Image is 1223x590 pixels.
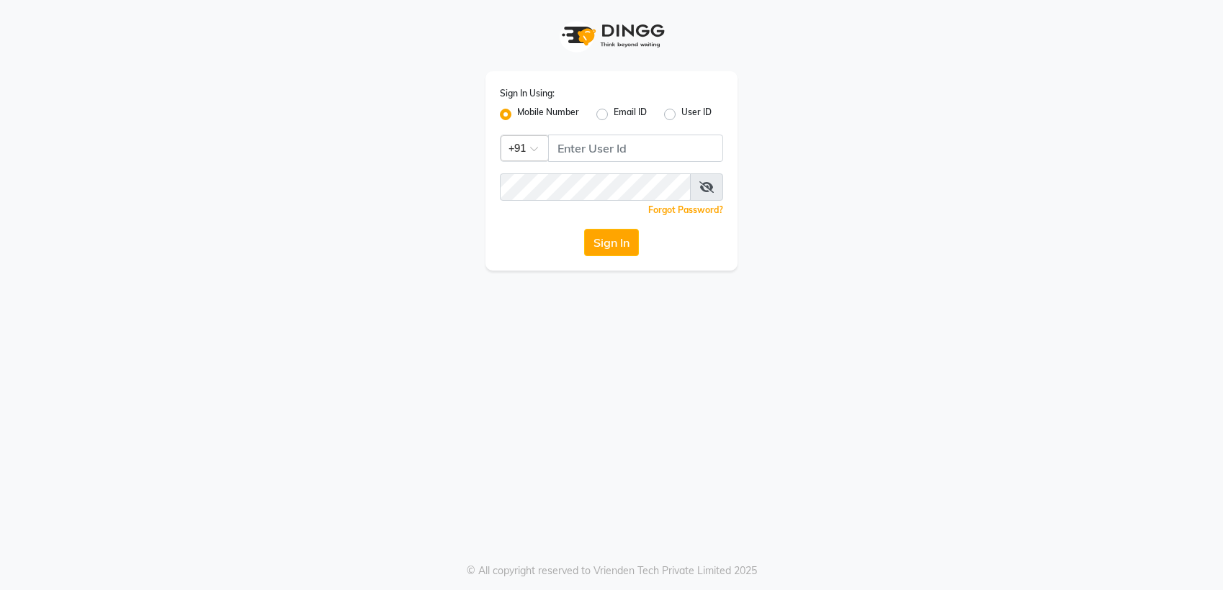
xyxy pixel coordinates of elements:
[584,229,639,256] button: Sign In
[614,106,647,123] label: Email ID
[517,106,579,123] label: Mobile Number
[548,135,723,162] input: Username
[500,87,555,100] label: Sign In Using:
[681,106,712,123] label: User ID
[648,204,723,215] a: Forgot Password?
[554,14,669,57] img: logo1.svg
[500,173,691,201] input: Username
